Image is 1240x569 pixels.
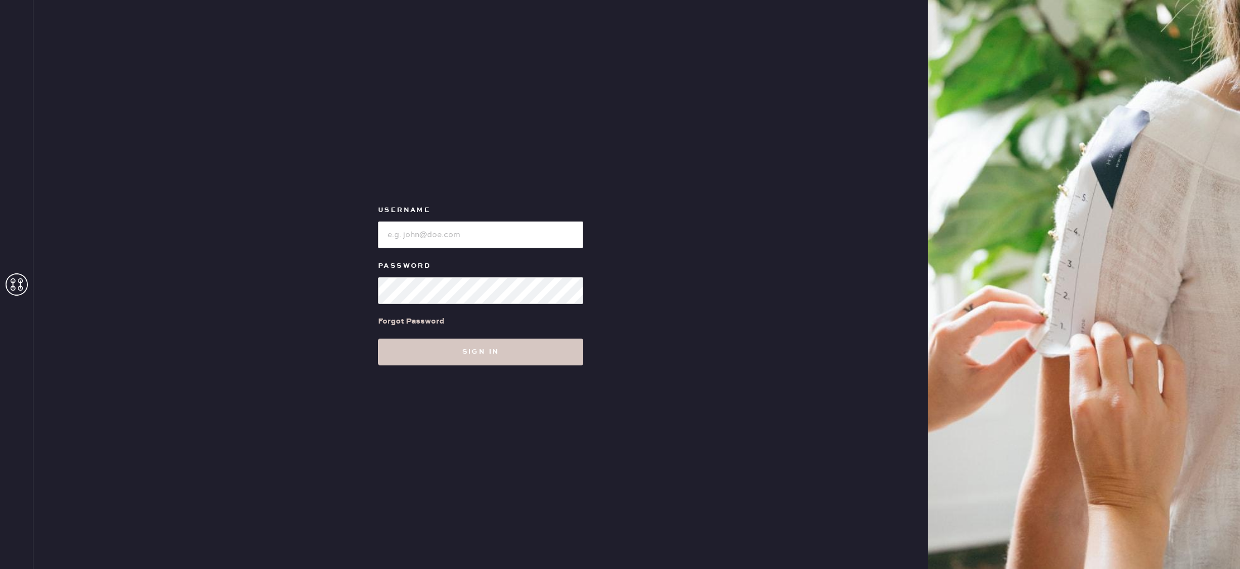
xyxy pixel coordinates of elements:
[378,259,583,273] label: Password
[378,304,444,339] a: Forgot Password
[378,315,444,327] div: Forgot Password
[378,204,583,217] label: Username
[378,221,583,248] input: e.g. john@doe.com
[378,339,583,365] button: Sign in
